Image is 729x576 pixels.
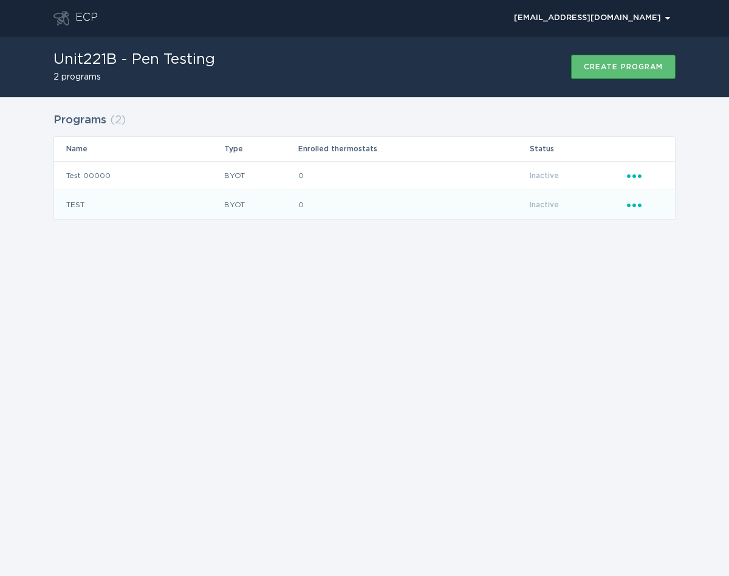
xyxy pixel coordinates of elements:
div: ECP [75,11,98,26]
h1: Unit221B - Pen Testing [53,52,215,67]
button: Go to dashboard [53,11,69,26]
th: Enrolled thermostats [298,137,530,161]
h2: 2 programs [53,73,215,81]
td: 0 [298,190,530,219]
div: Popover menu [508,9,676,27]
th: Status [529,137,626,161]
button: Create program [571,55,676,79]
h2: Programs [53,109,106,131]
tr: f89fcf7cf7aa49a7a73e596f96661733 [54,190,675,219]
div: [EMAIL_ADDRESS][DOMAIN_NAME] [514,15,670,22]
tr: 8440686a4d3444698ae1ab9613181a48 [54,161,675,190]
th: Type [224,137,298,161]
span: Inactive [530,201,559,208]
td: BYOT [224,190,298,219]
td: Test 00000 [54,161,224,190]
td: 0 [298,161,530,190]
tr: Table Headers [54,137,675,161]
div: Popover menu [627,169,663,182]
td: BYOT [224,161,298,190]
td: TEST [54,190,224,219]
th: Name [54,137,224,161]
button: Open user account details [508,9,676,27]
span: ( 2 ) [110,115,126,126]
div: Popover menu [627,198,663,211]
div: Create program [584,63,663,70]
span: Inactive [530,172,559,179]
